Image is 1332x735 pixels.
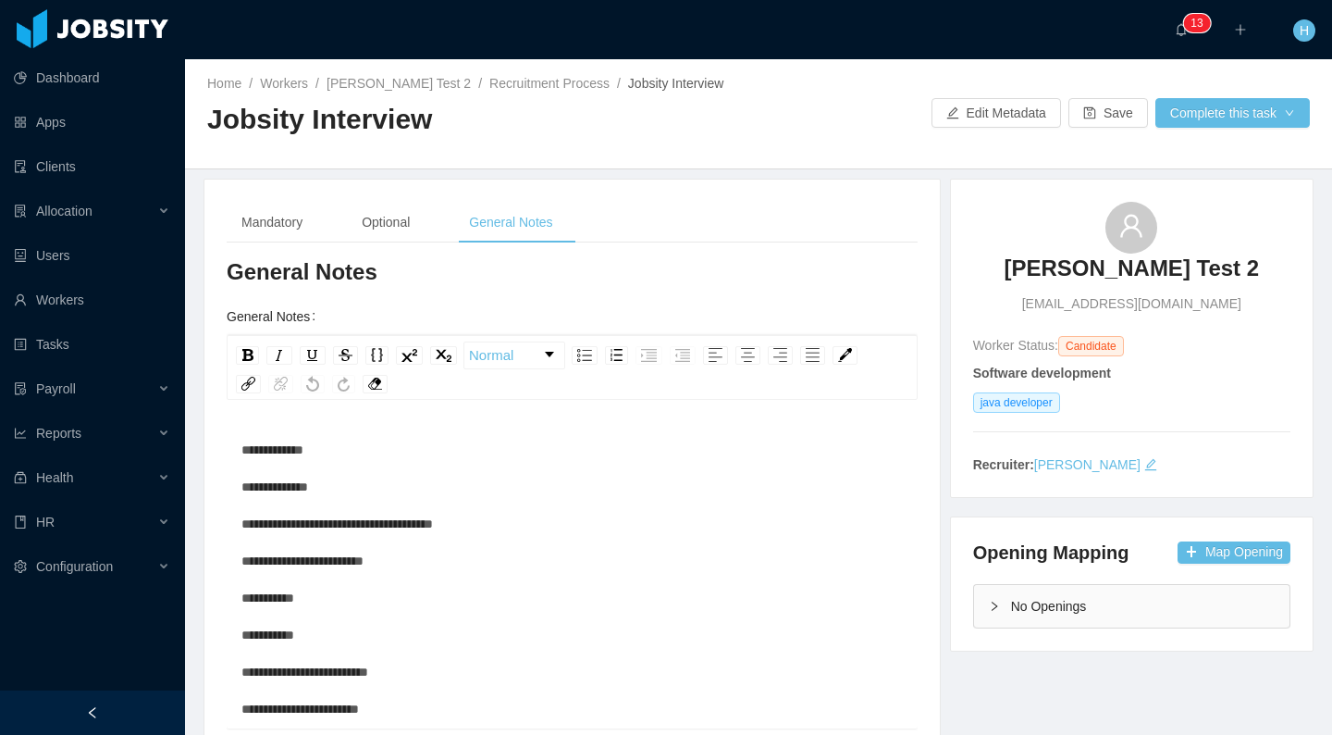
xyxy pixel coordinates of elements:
[36,515,55,529] span: HR
[396,346,423,365] div: Superscript
[454,202,567,243] div: General Notes
[232,342,461,369] div: rdw-inline-control
[768,346,793,365] div: Right
[617,76,621,91] span: /
[489,76,610,91] a: Recruitment Process
[973,540,1129,566] h4: Opening Mapping
[14,382,27,395] i: icon: file-protect
[635,346,662,365] div: Indent
[463,342,565,369] div: rdw-dropdown
[628,76,723,91] span: Jobsity Interview
[14,104,170,141] a: icon: appstoreApps
[36,204,92,218] span: Allocation
[260,76,308,91] a: Workers
[1058,336,1124,356] span: Candidate
[36,426,81,441] span: Reports
[1183,14,1210,32] sup: 13
[1144,458,1157,471] i: icon: edit
[227,257,918,287] h3: General Notes
[332,375,355,393] div: Redo
[973,338,1058,353] span: Worker Status:
[461,342,568,369] div: rdw-block-control
[973,457,1034,472] strong: Recruiter:
[1022,294,1241,314] span: [EMAIL_ADDRESS][DOMAIN_NAME]
[464,343,564,368] a: Block Type
[989,601,1000,612] i: icon: right
[297,375,359,393] div: rdw-history-control
[1005,254,1260,283] h3: [PERSON_NAME] Test 2
[14,281,170,318] a: icon: userWorkers
[207,101,758,139] h2: Jobsity Interview
[347,202,425,243] div: Optional
[207,76,241,91] a: Home
[1234,23,1247,36] i: icon: plus
[14,237,170,274] a: icon: robotUsers
[36,381,76,396] span: Payroll
[300,346,326,365] div: Underline
[236,346,259,365] div: Bold
[605,346,628,365] div: Ordered
[1118,213,1144,239] i: icon: user
[249,76,253,91] span: /
[36,470,73,485] span: Health
[227,309,323,324] label: General Notes
[931,98,1061,128] button: icon: editEdit Metadata
[232,375,297,393] div: rdw-link-control
[973,392,1060,413] span: java developer
[365,346,388,365] div: Monospace
[236,375,261,393] div: Link
[800,346,825,365] div: Justify
[478,76,482,91] span: /
[568,342,699,369] div: rdw-list-control
[973,366,1111,380] strong: Software development
[572,346,598,365] div: Unordered
[14,516,27,529] i: icon: book
[301,375,325,393] div: Undo
[266,346,292,365] div: Italic
[14,560,27,573] i: icon: setting
[227,335,918,729] div: rdw-wrapper
[1175,23,1188,36] i: icon: bell
[14,148,170,185] a: icon: auditClients
[333,346,358,365] div: Strikethrough
[430,346,457,365] div: Subscript
[14,59,170,96] a: icon: pie-chartDashboard
[974,585,1289,628] div: icon: rightNo Openings
[1068,98,1148,128] button: icon: saveSave
[1034,457,1141,472] a: [PERSON_NAME]
[315,76,319,91] span: /
[14,326,170,363] a: icon: profileTasks
[1197,14,1203,32] p: 3
[14,427,27,440] i: icon: line-chart
[735,346,760,365] div: Center
[327,76,471,91] a: [PERSON_NAME] Test 2
[469,337,513,374] span: Normal
[1300,19,1309,42] span: H
[14,471,27,484] i: icon: medicine-box
[36,559,113,574] span: Configuration
[359,375,391,393] div: rdw-remove-control
[829,342,861,369] div: rdw-color-picker
[1190,14,1197,32] p: 1
[363,375,388,393] div: Remove
[1178,542,1290,564] button: icon: plusMap Opening
[703,346,728,365] div: Left
[227,202,317,243] div: Mandatory
[1005,254,1260,294] a: [PERSON_NAME] Test 2
[699,342,829,369] div: rdw-textalign-control
[14,205,27,218] i: icon: solution
[670,346,696,365] div: Outdent
[1155,98,1310,128] button: Complete this taskicon: down
[268,375,293,393] div: Unlink
[227,335,918,400] div: rdw-toolbar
